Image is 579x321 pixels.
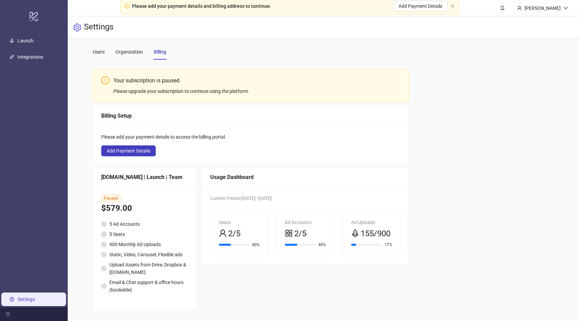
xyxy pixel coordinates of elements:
span: setting [73,23,81,32]
span: check-circle [101,232,107,237]
li: Static, Video, Carousel, Flexible ads [101,251,188,258]
span: menu-fold [5,312,10,317]
span: check-circle [101,221,107,227]
span: check-circle [101,252,107,257]
div: Your subscription is paused [113,76,401,85]
span: Paused [101,195,121,202]
span: Add Payment Details [399,3,442,9]
span: 40% [252,243,260,247]
div: Organization [115,48,143,56]
a: Launch [18,38,34,43]
span: exclamation-circle [101,76,109,84]
div: $579.00 [101,202,188,215]
a: Integrations [18,54,43,60]
div: [PERSON_NAME] [522,4,563,12]
button: Add Payment Details [101,145,156,156]
span: 40% [318,243,326,247]
div: Usage Dashboard [210,173,401,181]
span: 17% [384,243,392,247]
li: 5 Seats [101,230,188,238]
span: exclamation-circle [125,4,129,8]
div: [DOMAIN_NAME] | Launch | Team [101,173,188,181]
div: Billing Setup [101,112,401,120]
span: bell [500,5,505,10]
div: Users [93,48,105,56]
button: Add Payment Details [393,1,448,12]
span: check-circle [101,242,107,247]
span: rocket [351,229,359,237]
div: Please upgrade your subscription to continue using the platform. [113,87,401,95]
a: Settings [18,297,35,302]
span: appstore [285,229,293,237]
div: Ad Uploads [351,219,392,226]
span: check-circle [101,283,107,289]
li: Upload Assets from Drive, Dropbox & [DOMAIN_NAME] [101,261,188,276]
span: 2/5 [294,227,306,240]
div: Billing [154,48,166,56]
h3: Settings [84,22,113,33]
li: 5 Ad Accounts [101,220,188,228]
span: check-circle [101,266,107,271]
span: user [219,229,227,237]
span: Add Payment Details [107,148,150,154]
div: Please add your payment details to access the billing portal. [101,133,401,141]
span: 2/5 [228,227,240,240]
span: 155/900 [361,227,390,240]
div: Seats [219,219,260,226]
span: down [563,6,568,11]
button: close [450,4,454,8]
li: 900 Monthly Ad Uploads [101,241,188,248]
div: Ad Accounts [285,219,326,226]
span: Current Period: [DATE] - [DATE] [210,196,272,201]
div: Please add your payment details and billing address to continue. [132,2,271,10]
li: Email & Chat support & office hours (bookable) [101,279,188,294]
span: user [517,6,522,11]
